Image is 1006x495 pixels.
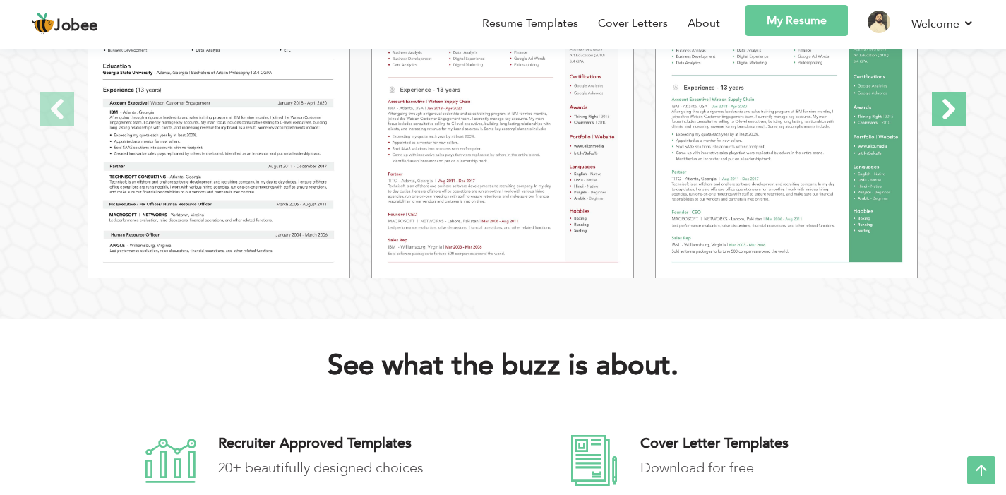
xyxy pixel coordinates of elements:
[911,15,974,32] a: Welcome
[32,12,54,35] img: jobee.io
[688,15,720,32] a: About
[868,11,890,33] img: Profile Img
[54,18,98,34] span: Jobee
[32,12,98,35] a: Jobee
[218,435,631,452] h4: Recruiter Approved Templates
[745,5,848,36] a: My Resume
[640,435,933,452] h4: Cover Letter Templates
[218,458,631,479] p: 20+ beautifully designed choices
[482,15,578,32] a: Resume Templates
[598,15,668,32] a: Cover Letters
[640,458,933,479] p: Download for free
[328,347,678,384] h2: See what the buzz is about.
